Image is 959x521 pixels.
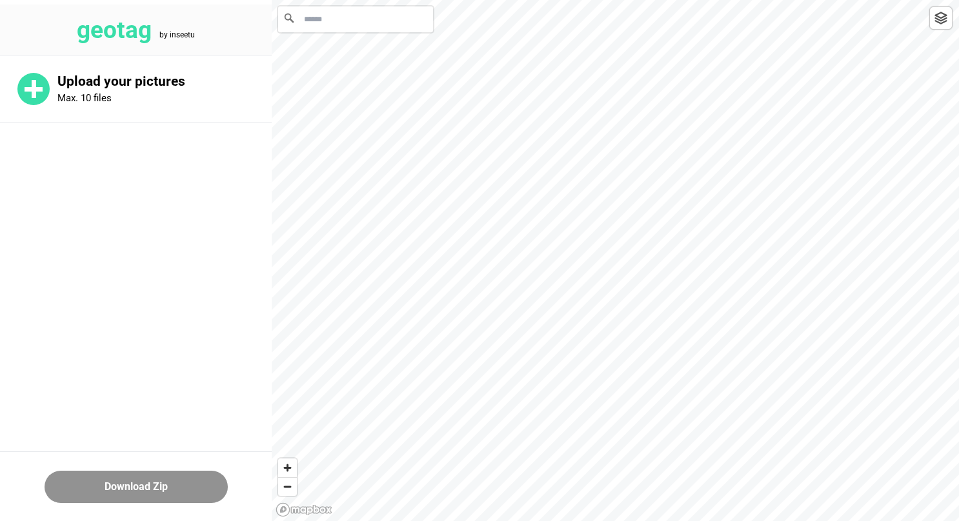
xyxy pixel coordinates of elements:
button: Download Zip [45,471,228,503]
button: Zoom out [278,477,297,496]
tspan: geotag [77,16,152,44]
button: Zoom in [278,458,297,477]
a: Mapbox logo [276,502,332,517]
p: Max. 10 files [57,92,112,104]
tspan: by inseetu [159,30,195,39]
img: toggleLayer [934,12,947,25]
p: Upload your pictures [57,74,272,90]
input: Search [278,6,433,32]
